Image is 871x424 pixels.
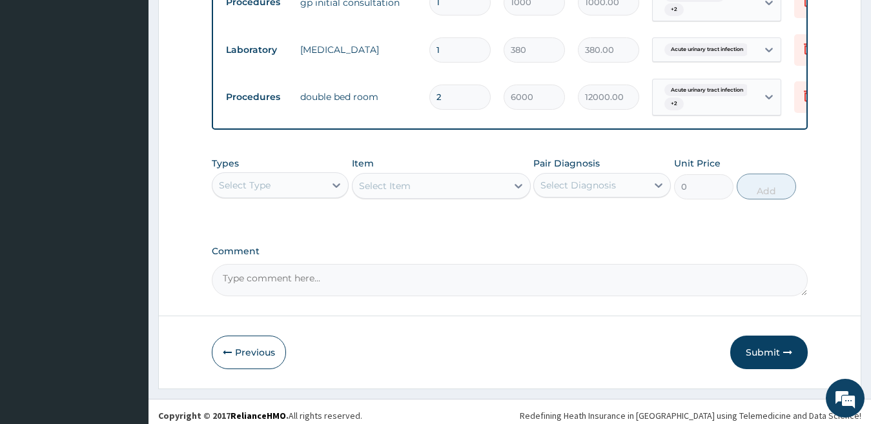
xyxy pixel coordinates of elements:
[533,157,600,170] label: Pair Diagnosis
[664,84,750,97] span: Acute urinary tract infection
[737,174,796,199] button: Add
[212,336,286,369] button: Previous
[212,158,239,169] label: Types
[220,38,294,62] td: Laboratory
[294,84,423,110] td: double bed room
[212,246,808,257] label: Comment
[220,85,294,109] td: Procedures
[67,72,217,89] div: Chat with us now
[24,65,52,97] img: d_794563401_company_1708531726252_794563401
[664,3,684,16] span: + 2
[6,285,246,330] textarea: Type your message and hit 'Enter'
[730,336,808,369] button: Submit
[212,6,243,37] div: Minimize live chat window
[219,179,271,192] div: Select Type
[664,97,684,110] span: + 2
[75,128,178,259] span: We're online!
[540,179,616,192] div: Select Diagnosis
[352,157,374,170] label: Item
[158,410,289,421] strong: Copyright © 2017 .
[674,157,721,170] label: Unit Price
[294,37,423,63] td: [MEDICAL_DATA]
[231,410,286,421] a: RelianceHMO
[520,409,861,422] div: Redefining Heath Insurance in [GEOGRAPHIC_DATA] using Telemedicine and Data Science!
